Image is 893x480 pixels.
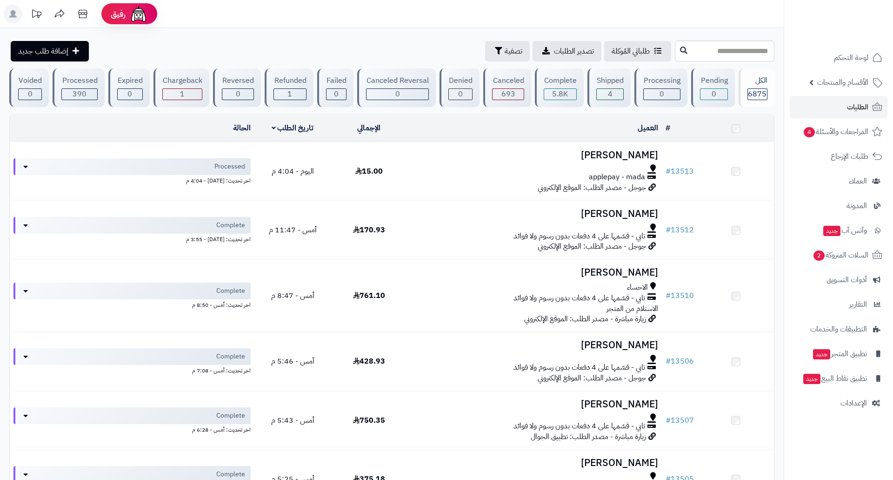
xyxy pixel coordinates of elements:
a: تطبيق نقاط البيعجديد [790,367,887,390]
div: 1 [163,89,202,100]
span: الأقسام والمنتجات [817,76,868,89]
span: أمس - 8:47 م [271,290,314,301]
span: # [666,290,671,301]
span: العملاء [849,175,867,188]
a: Shipped 4 [586,68,633,107]
span: جديد [823,226,840,236]
div: 0 [449,89,472,100]
span: أمس - 11:47 م [269,224,317,236]
div: 0 [222,89,253,100]
span: Complete [216,470,245,479]
span: الطلبات [847,101,868,114]
span: 428.93 [353,356,385,367]
span: Complete [216,411,245,420]
a: التقارير [790,293,887,316]
span: جوجل - مصدر الطلب: الموقع الإلكتروني [538,241,646,252]
div: 1 [274,89,306,100]
span: 0 [236,88,240,100]
div: 0 [327,89,346,100]
h3: [PERSON_NAME] [411,267,658,278]
div: اخر تحديث: أمس - 8:50 م [13,299,251,309]
a: طلبات الإرجاع [790,145,887,168]
a: #13506 [666,356,694,367]
a: Processed 390 [51,68,106,107]
span: تصدير الطلبات [554,46,594,57]
span: applepay - mada [589,172,645,183]
a: الكل6875 [737,68,776,107]
a: تاريخ الطلب [272,122,314,134]
h3: [PERSON_NAME] [411,458,658,468]
img: logo-2.png [830,7,884,27]
a: Expired 0 [107,68,152,107]
span: جوجل - مصدر الطلب: الموقع الإلكتروني [538,372,646,384]
span: # [666,224,671,236]
span: رفيق [111,8,126,20]
span: وآتس آب [822,224,867,237]
span: 761.10 [353,290,385,301]
span: 0 [28,88,33,100]
span: # [666,356,671,367]
span: 750.35 [353,415,385,426]
span: لوحة التحكم [834,51,868,64]
span: Complete [216,221,245,230]
span: 693 [501,88,515,100]
span: أدوات التسويق [826,273,867,286]
div: الكل [747,75,767,86]
span: السلات المتروكة [813,249,868,262]
a: Complete 5.8K [533,68,586,107]
div: Processed [61,75,97,86]
a: Chargeback 1 [152,68,211,107]
span: تابي - قسّمها على 4 دفعات بدون رسوم ولا فوائد [513,362,645,373]
div: 0 [118,89,142,100]
a: Refunded 1 [263,68,315,107]
span: المدونة [846,199,867,212]
div: 0 [19,89,41,100]
div: Refunded [273,75,306,86]
a: #13513 [666,166,694,177]
a: أدوات التسويق [790,269,887,291]
a: #13507 [666,415,694,426]
h3: [PERSON_NAME] [411,399,658,410]
div: 390 [62,89,97,100]
a: Voided 0 [7,68,51,107]
a: Canceled 693 [481,68,533,107]
span: زيارة مباشرة - مصدر الطلب: الموقع الإلكتروني [524,313,646,325]
a: التطبيقات والخدمات [790,318,887,340]
div: Voided [18,75,42,86]
span: Processed [214,162,245,171]
a: العميل [638,122,658,134]
span: تصفية [505,46,522,57]
a: Processing 0 [633,68,689,107]
a: Failed 0 [315,68,355,107]
div: 0 [700,89,727,100]
span: 0 [458,88,463,100]
button: تصفية [485,41,530,61]
span: تطبيق المتجر [812,347,867,360]
span: 5.8K [552,88,568,100]
a: Reversed 0 [211,68,263,107]
div: Chargeback [162,75,202,86]
span: 0 [127,88,132,100]
div: Complete [544,75,577,86]
div: 693 [493,89,523,100]
div: Reversed [222,75,254,86]
a: #13510 [666,290,694,301]
a: لوحة التحكم [790,47,887,69]
a: الإجمالي [357,122,380,134]
div: اخر تحديث: [DATE] - 3:55 م [13,234,251,243]
a: تصدير الطلبات [533,41,601,61]
span: طلبات الإرجاع [831,150,868,163]
h3: [PERSON_NAME] [411,150,658,161]
span: الاستلام من المتجر [606,303,658,314]
div: 5786 [544,89,576,100]
div: 0 [644,89,680,100]
span: أمس - 5:43 م [271,415,314,426]
a: المراجعات والأسئلة4 [790,121,887,143]
span: جديد [813,349,830,359]
span: Complete [216,352,245,361]
a: # [666,122,670,134]
span: الاحساء [627,282,648,293]
a: الحالة [233,122,251,134]
a: Denied 0 [438,68,481,107]
h3: [PERSON_NAME] [411,209,658,219]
